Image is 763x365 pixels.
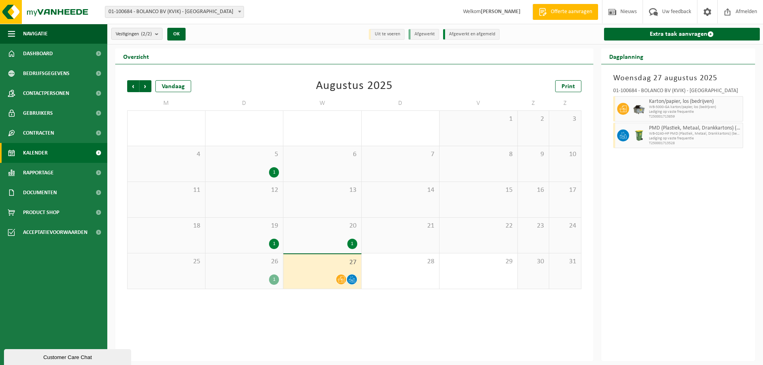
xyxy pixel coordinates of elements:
h2: Dagplanning [601,48,651,64]
td: M [127,96,205,110]
span: Bedrijfsgegevens [23,64,70,83]
span: Rapportage [23,163,54,183]
span: 27 [287,258,357,267]
span: Karton/papier, los (bedrijven) [649,98,741,105]
span: 3 [553,115,577,124]
span: 01-100684 - BOLANCO BV (KVIK) - SINT-NIKLAAS [105,6,244,18]
span: 31 [553,257,577,266]
span: 26 [209,257,279,266]
span: 6 [287,150,357,159]
span: 1 [443,115,513,124]
img: WB-0240-HPE-GN-50 [633,129,645,141]
a: Extra taak aanvragen [604,28,760,41]
span: 21 [366,222,436,230]
span: 19 [209,222,279,230]
span: Gebruikers [23,103,53,123]
h3: Woensdag 27 augustus 2025 [613,72,744,84]
span: 22 [443,222,513,230]
span: T250001713859 [649,114,741,119]
li: Uit te voeren [369,29,405,40]
span: T250001713528 [649,141,741,146]
span: Vestigingen [116,28,152,40]
span: Print [562,83,575,90]
span: 2 [522,115,545,124]
span: 20 [287,222,357,230]
span: Vorige [127,80,139,92]
div: 1 [347,239,357,249]
span: 10 [553,150,577,159]
iframe: chat widget [4,348,133,365]
td: Z [518,96,550,110]
li: Afgewerkt en afgemeld [443,29,500,40]
span: 8 [443,150,513,159]
span: 12 [209,186,279,195]
span: Navigatie [23,24,48,44]
span: WB-5000-GA karton/papier, los (bedrijven) [649,105,741,110]
span: 4 [132,150,201,159]
span: 17 [553,186,577,195]
div: Augustus 2025 [316,80,393,92]
span: Contracten [23,123,54,143]
span: PMD (Plastiek, Metaal, Drankkartons) (bedrijven) [649,125,741,131]
span: Kalender [23,143,48,163]
span: 5 [209,150,279,159]
count: (2/2) [141,31,152,37]
span: 9 [522,150,545,159]
span: 25 [132,257,201,266]
span: 18 [132,222,201,230]
div: 1 [269,167,279,178]
td: D [205,96,284,110]
span: 11 [132,186,201,195]
span: Volgende [139,80,151,92]
span: 23 [522,222,545,230]
span: 28 [366,257,436,266]
td: Z [549,96,581,110]
td: V [440,96,518,110]
span: 24 [553,222,577,230]
a: Print [555,80,581,92]
td: D [362,96,440,110]
span: Lediging op vaste frequentie [649,110,741,114]
span: 01-100684 - BOLANCO BV (KVIK) - SINT-NIKLAAS [105,6,244,17]
span: WB-0240-HP PMD (Plastiek, Metaal, Drankkartons) (bedrijven) [649,131,741,136]
div: Vandaag [155,80,191,92]
a: Offerte aanvragen [533,4,598,20]
span: Acceptatievoorwaarden [23,222,87,242]
img: WB-5000-GAL-GY-04 [633,103,645,115]
span: 15 [443,186,513,195]
h2: Overzicht [115,48,157,64]
span: Lediging op vaste frequentie [649,136,741,141]
span: Documenten [23,183,57,203]
span: 30 [522,257,545,266]
div: 1 [269,239,279,249]
span: Contactpersonen [23,83,69,103]
li: Afgewerkt [409,29,439,40]
span: 7 [366,150,436,159]
span: Dashboard [23,44,53,64]
button: OK [167,28,186,41]
span: Product Shop [23,203,59,222]
div: 01-100684 - BOLANCO BV (KVIK) - [GEOGRAPHIC_DATA] [613,88,744,96]
div: 1 [269,274,279,285]
span: 13 [287,186,357,195]
button: Vestigingen(2/2) [111,28,163,40]
td: W [283,96,362,110]
span: 29 [443,257,513,266]
span: Offerte aanvragen [549,8,594,16]
span: 16 [522,186,545,195]
span: 14 [366,186,436,195]
strong: [PERSON_NAME] [481,9,521,15]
